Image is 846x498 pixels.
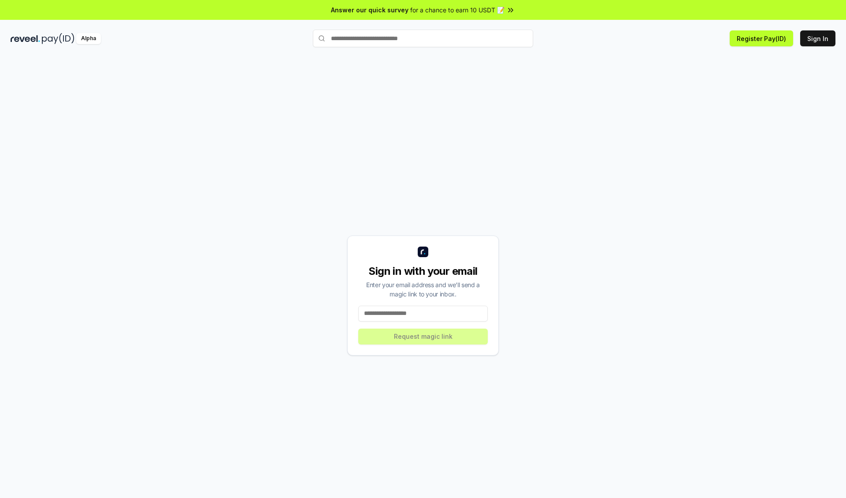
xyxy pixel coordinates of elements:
img: logo_small [418,247,428,257]
img: pay_id [42,33,74,44]
div: Enter your email address and we’ll send a magic link to your inbox. [358,280,488,299]
button: Sign In [800,30,835,46]
button: Register Pay(ID) [730,30,793,46]
span: for a chance to earn 10 USDT 📝 [410,5,505,15]
span: Answer our quick survey [331,5,408,15]
div: Alpha [76,33,101,44]
div: Sign in with your email [358,264,488,278]
img: reveel_dark [11,33,40,44]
